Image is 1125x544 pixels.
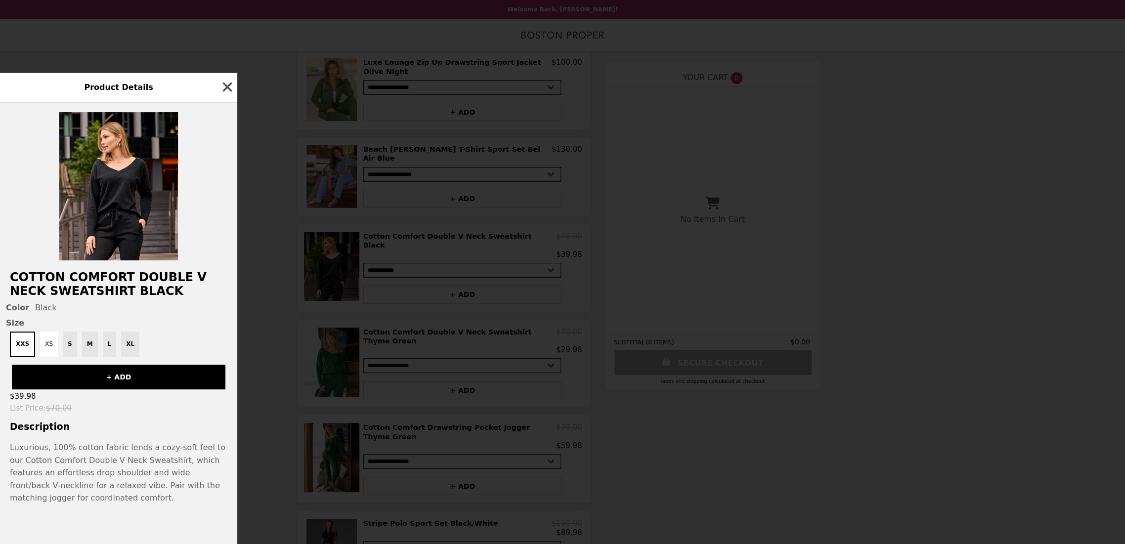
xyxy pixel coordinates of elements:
button: XXS [10,332,35,357]
div: Black [6,303,231,312]
span: Size [6,318,231,328]
button: + ADD [12,365,225,389]
span: Product Details [84,83,153,92]
img: Black / XXS [59,112,178,260]
button: XS [40,332,58,357]
p: Luxurious, 100% cotton fabric lends a cozy-soft feel to our Cotton Comfort Double V Neck Sweatshi... [10,441,227,504]
span: Color [6,303,29,312]
span: $70.00 [46,404,72,413]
